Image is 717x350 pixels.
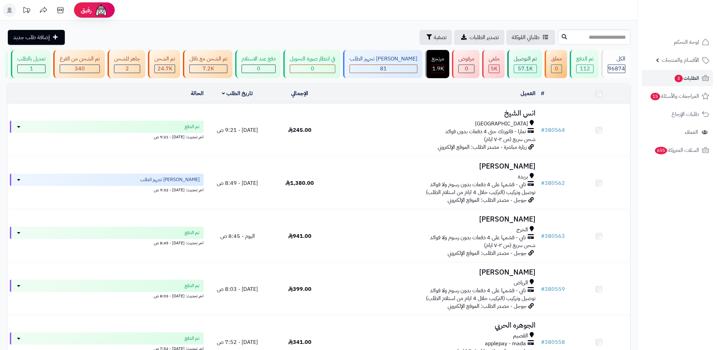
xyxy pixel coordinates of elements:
[568,50,600,78] a: تم الدفع 112
[448,196,527,204] span: جوجل - مصدر الطلب: الموقع الإلكتروني
[475,120,528,128] span: [GEOGRAPHIC_DATA]
[459,65,474,73] div: 0
[217,338,258,346] span: [DATE] - 7:52 ص
[334,268,535,276] h3: [PERSON_NAME]
[334,215,535,223] h3: [PERSON_NAME]
[674,74,683,82] span: 3
[600,50,632,78] a: الكل96874
[516,226,528,234] span: الخرج
[650,91,699,101] span: المراجعات والأسئلة
[203,65,214,73] span: 7.2K
[288,338,312,346] span: 341.00
[288,232,312,240] span: 941.00
[513,332,528,340] span: القصيم
[518,65,533,73] span: 57.1K
[551,65,562,73] div: 0
[430,234,526,242] span: تابي - قسّمها على 4 دفعات بدون رسوم ولا فوائد
[426,188,535,196] span: توصيل وتركيب (التركيب خلال 4 ايام من استلام الطلب)
[81,6,92,14] span: رفيق
[380,65,387,73] span: 81
[674,37,699,47] span: لوحة التحكم
[541,285,565,293] a: #380559
[541,285,545,293] span: #
[234,50,282,78] a: دفع عند الاستلام 0
[242,55,276,63] div: دفع عند الاستلام
[555,65,558,73] span: 0
[10,186,204,193] div: اخر تحديث: [DATE] - 9:32 ص
[217,126,258,134] span: [DATE] - 9:21 ص
[541,338,545,346] span: #
[13,33,50,41] span: إضافة طلب جديد
[674,73,699,83] span: الطلبات
[514,55,537,63] div: تم التوصيل
[185,123,200,130] span: تم الدفع
[445,128,526,136] span: تمارا - فاتورتك حتى 4 دفعات بدون فوائد
[541,126,545,134] span: #
[481,50,506,78] a: ملغي 5K
[334,321,535,329] h3: الجوهره الحربي
[17,55,45,63] div: تعديل بالطلب
[154,55,175,63] div: تم الشحن
[448,302,527,310] span: جوجل - مصدر الطلب: الموقع الإلكتروني
[155,65,175,73] div: 24744
[518,173,528,181] span: بريدة
[506,30,555,45] a: طلباتي المُوكلة
[521,89,535,98] a: العميل
[685,127,698,137] span: العملاء
[419,30,452,45] button: تصفية
[30,65,33,73] span: 1
[60,65,99,73] div: 340
[576,55,593,63] div: تم الدفع
[430,181,526,189] span: تابي - قسّمها على 4 دفعات بدون رسوم ولا فوائد
[491,65,497,73] span: 5K
[114,65,140,73] div: 2
[10,50,52,78] a: تعديل بالطلب 1
[434,33,447,41] span: تصفية
[290,55,335,63] div: في انتظار صورة التحويل
[291,89,308,98] a: الإجمالي
[60,55,100,63] div: تم الشحن من الفرع
[75,65,85,73] span: 340
[182,50,234,78] a: تم الشحن مع ناقل 7.2K
[512,33,540,41] span: طلباتي المُوكلة
[430,287,526,295] span: تابي - قسّمها على 4 دفعات بدون رسوم ولا فوائد
[655,146,667,154] span: 655
[157,65,172,73] span: 24.7K
[551,55,562,63] div: معلق
[541,232,565,240] a: #380563
[217,285,258,293] span: [DATE] - 8:03 ص
[257,65,260,73] span: 0
[10,292,204,299] div: اخر تحديث: [DATE] - 8:03 ص
[334,109,535,117] h3: انس الشيخ
[282,50,342,78] a: في انتظار صورة التحويل 0
[541,89,544,98] a: #
[18,3,35,19] a: تحديثات المنصة
[18,65,45,73] div: 1
[470,33,499,41] span: تصدير الطلبات
[114,55,140,63] div: جاهز للشحن
[106,50,147,78] a: جاهز للشحن 2
[424,50,451,78] a: مرتجع 1.9K
[541,232,545,240] span: #
[458,55,474,63] div: مرفوض
[426,294,535,302] span: توصيل وتركيب (التركيب خلال 4 ايام من استلام الطلب)
[489,55,499,63] div: ملغي
[642,106,713,122] a: طلبات الإرجاع
[514,65,536,73] div: 57090
[650,92,660,100] span: 15
[126,65,129,73] span: 2
[465,65,468,73] span: 0
[350,55,417,63] div: [PERSON_NAME] تجهيز الطلب
[288,285,312,293] span: 399.00
[438,143,527,151] span: زيارة مباشرة - مصدر الطلب: الموقع الإلكتروني
[334,162,535,170] h3: [PERSON_NAME]
[642,142,713,158] a: السلات المتروكة655
[285,179,314,187] span: 1,380.00
[608,55,625,63] div: الكل
[454,30,504,45] a: تصدير الطلبات
[432,65,444,73] span: 1.9K
[672,109,699,119] span: طلبات الإرجاع
[288,126,312,134] span: 245.00
[608,65,625,73] span: 96874
[541,126,565,134] a: #380564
